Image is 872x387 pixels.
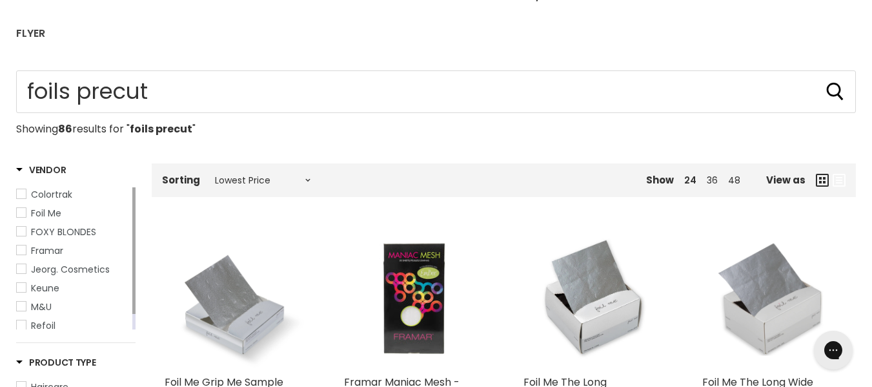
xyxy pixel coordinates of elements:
span: View as [766,174,806,185]
strong: foils precut [130,121,192,136]
span: Refoil [31,319,56,332]
a: 48 [728,174,740,187]
iframe: Gorgias live chat messenger [807,326,859,374]
a: Jeorg. Cosmetics [16,262,130,277]
a: 36 [707,174,718,187]
span: Colortrak [31,188,72,201]
input: Search [16,70,856,113]
span: Keune [31,282,59,295]
button: Search [825,81,846,102]
a: Foil Me [16,206,130,220]
strong: 86 [58,121,72,136]
span: FOXY BLONDES [31,225,96,238]
a: Framar Maniac Mesh - Reusable Sheets [344,228,485,369]
a: M&U [16,300,130,314]
a: Keune [16,281,130,295]
a: Flyer [6,20,55,47]
a: FOXY BLONDES [16,225,130,239]
img: Foil Me Grip Me Sample Pack [165,228,305,369]
p: Showing results for " " [16,123,856,135]
h3: Vendor [16,163,66,176]
label: Sorting [162,174,200,185]
img: Foil Me The Long Wide [702,228,843,369]
span: Jeorg. Cosmetics [31,263,110,276]
span: Foil Me [31,207,61,220]
span: Show [646,173,674,187]
span: M&U [31,300,52,313]
a: 24 [684,174,696,187]
h3: Product Type [16,356,96,369]
a: Colortrak [16,187,130,202]
span: Framar [31,244,63,257]
img: Foil Me The Long [523,228,664,369]
a: Framar [16,244,130,258]
a: Refoil [16,319,130,333]
form: Product [16,70,856,113]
